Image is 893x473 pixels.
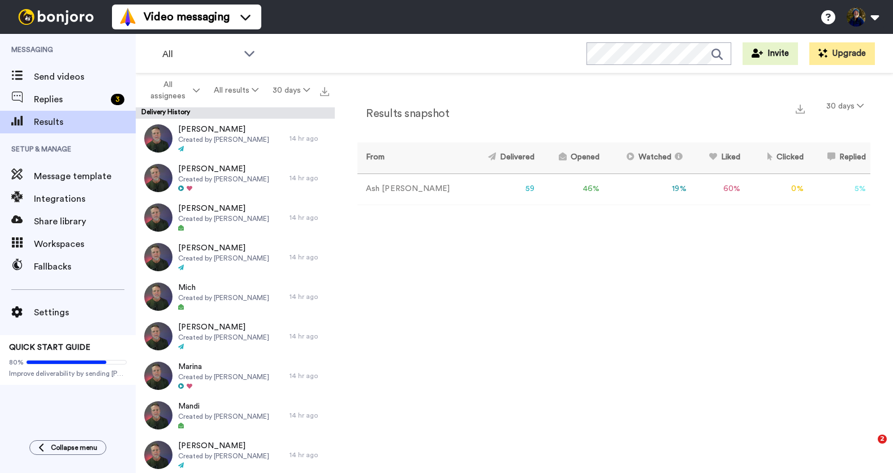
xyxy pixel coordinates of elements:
[691,173,745,205] td: 60 %
[144,322,172,350] img: 3dfa7585-4726-4409-a28b-5cbd4f478069-thumb.jpg
[144,362,172,390] img: 3ed4754d-7565-4b27-9085-c84846cce277-thumb.jpg
[144,203,172,232] img: 97107bdc-ab83-4875-9c03-793e794985c0-thumb.jpg
[34,93,106,106] span: Replies
[34,170,136,183] span: Message template
[29,440,106,455] button: Collapse menu
[604,173,691,205] td: 19 %
[51,443,97,452] span: Collapse menu
[144,124,172,153] img: f8bd942c-4585-4d94-b400-25f9f18a9397-thumb.jpg
[539,173,604,205] td: 46 %
[136,237,335,277] a: [PERSON_NAME]Created by [PERSON_NAME]14 hr ago
[178,242,269,254] span: [PERSON_NAME]
[136,119,335,158] a: [PERSON_NAME]Created by [PERSON_NAME]14 hr ago
[796,105,805,114] img: export.svg
[468,173,539,205] td: 59
[144,401,172,429] img: 768b9bd6-bcc3-479d-91a4-bad289848686-thumb.jpg
[178,254,269,263] span: Created by [PERSON_NAME]
[9,344,90,352] span: QUICK START GUIDE
[14,9,98,25] img: bj-logo-header-white.svg
[178,333,269,342] span: Created by [PERSON_NAME]
[178,401,269,412] span: Mandi
[178,203,269,214] span: [PERSON_NAME]
[207,80,266,101] button: All results
[468,142,539,173] th: Delivered
[136,158,335,198] a: [PERSON_NAME]Created by [PERSON_NAME]14 hr ago
[34,306,136,319] span: Settings
[178,440,269,452] span: [PERSON_NAME]
[539,142,604,173] th: Opened
[178,412,269,421] span: Created by [PERSON_NAME]
[743,42,798,65] button: Invite
[290,371,329,380] div: 14 hr ago
[9,358,24,367] span: 80%
[604,142,691,173] th: Watched
[691,142,745,173] th: Liked
[290,173,329,183] div: 14 hr ago
[136,277,335,316] a: MichCreated by [PERSON_NAME]14 hr ago
[809,42,875,65] button: Upgrade
[162,47,238,61] span: All
[145,79,191,102] span: All assignees
[745,173,808,205] td: 0 %
[136,316,335,356] a: [PERSON_NAME]Created by [PERSON_NAME]14 hr ago
[178,322,269,333] span: [PERSON_NAME]
[290,134,329,143] div: 14 hr ago
[855,435,882,462] iframe: Intercom live chat
[144,164,172,192] img: f330ee3a-f563-4f78-942f-8193460ed3fa-thumb.jpg
[119,8,137,26] img: vm-color.svg
[290,213,329,222] div: 14 hr ago
[34,260,136,274] span: Fallbacks
[792,100,808,116] button: Export a summary of each team member’s results that match this filter now.
[178,452,269,461] span: Created by [PERSON_NAME]
[136,107,335,119] div: Delivery History
[819,96,870,116] button: 30 days
[138,75,207,106] button: All assignees
[878,435,887,444] span: 2
[178,361,269,372] span: Marina
[178,135,269,144] span: Created by [PERSON_NAME]
[290,253,329,262] div: 14 hr ago
[745,142,808,173] th: Clicked
[357,107,449,120] h2: Results snapshot
[808,142,870,173] th: Replied
[144,441,172,469] img: ce5591a5-30da-45ae-b490-361e086beff3-thumb.jpg
[357,142,468,173] th: From
[34,215,136,228] span: Share library
[9,369,127,378] span: Improve deliverability by sending [PERSON_NAME]’s from your own email
[34,192,136,206] span: Integrations
[265,80,317,101] button: 30 days
[808,173,870,205] td: 5 %
[178,163,269,175] span: [PERSON_NAME]
[34,70,136,84] span: Send videos
[144,9,230,25] span: Video messaging
[178,175,269,184] span: Created by [PERSON_NAME]
[34,237,136,251] span: Workspaces
[111,94,124,105] div: 3
[144,243,172,271] img: 3fbcd093-a59b-4737-96d3-519b70b4d73f-thumb.jpg
[290,411,329,420] div: 14 hr ago
[290,292,329,301] div: 14 hr ago
[357,173,468,205] td: Ash [PERSON_NAME]
[136,396,335,435] a: MandiCreated by [PERSON_NAME]14 hr ago
[178,282,269,293] span: Mich
[34,115,136,129] span: Results
[144,283,172,311] img: 796771ec-2020-4174-a5e8-7e7a05296144-thumb.jpg
[136,356,335,396] a: MarinaCreated by [PERSON_NAME]14 hr ago
[290,450,329,459] div: 14 hr ago
[178,124,269,135] span: [PERSON_NAME]
[320,87,329,96] img: export.svg
[317,82,333,99] button: Export all results that match these filters now.
[290,332,329,341] div: 14 hr ago
[178,293,269,302] span: Created by [PERSON_NAME]
[136,198,335,237] a: [PERSON_NAME]Created by [PERSON_NAME]14 hr ago
[178,214,269,223] span: Created by [PERSON_NAME]
[178,372,269,381] span: Created by [PERSON_NAME]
